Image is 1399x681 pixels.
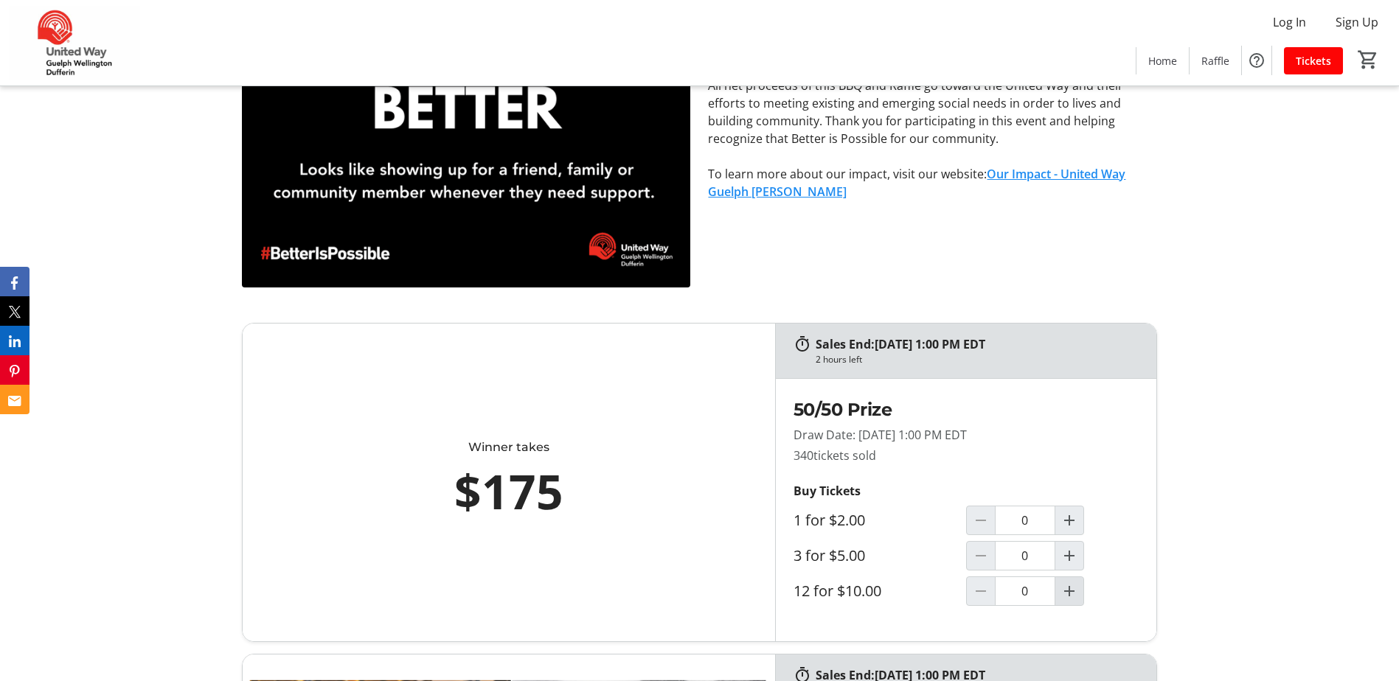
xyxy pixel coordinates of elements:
span: Sales End: [816,336,875,352]
button: Log In [1261,10,1318,34]
a: Home [1136,47,1189,74]
p: All net proceeds of this BBQ and Raffle go toward the United Way and their efforts to meeting exi... [708,77,1156,147]
span: Tickets [1296,53,1331,69]
button: Cart [1355,46,1381,73]
p: To learn more about our impact, visit our website: [708,165,1156,200]
button: Help [1242,46,1271,75]
button: Increment by one [1055,506,1083,534]
div: $175 [308,456,710,527]
span: Sign Up [1336,13,1378,31]
div: Winner takes [308,439,710,456]
h2: 50/50 Prize [794,397,1139,423]
a: Raffle [1190,47,1241,74]
img: undefined [242,35,690,287]
button: Sign Up [1324,10,1390,34]
p: 340 tickets sold [794,447,1139,464]
img: United Way Guelph Wellington Dufferin's Logo [9,6,140,80]
label: 3 for $5.00 [794,547,865,565]
strong: Buy Tickets [794,483,861,499]
button: Increment by one [1055,577,1083,605]
p: Draw Date: [DATE] 1:00 PM EDT [794,426,1139,444]
button: Increment by one [1055,542,1083,570]
span: Home [1148,53,1177,69]
div: 2 hours left [816,353,862,366]
span: Log In [1273,13,1306,31]
label: 1 for $2.00 [794,511,865,529]
span: Raffle [1201,53,1229,69]
a: Tickets [1284,47,1343,74]
label: 12 for $10.00 [794,582,881,600]
span: [DATE] 1:00 PM EDT [875,336,985,352]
